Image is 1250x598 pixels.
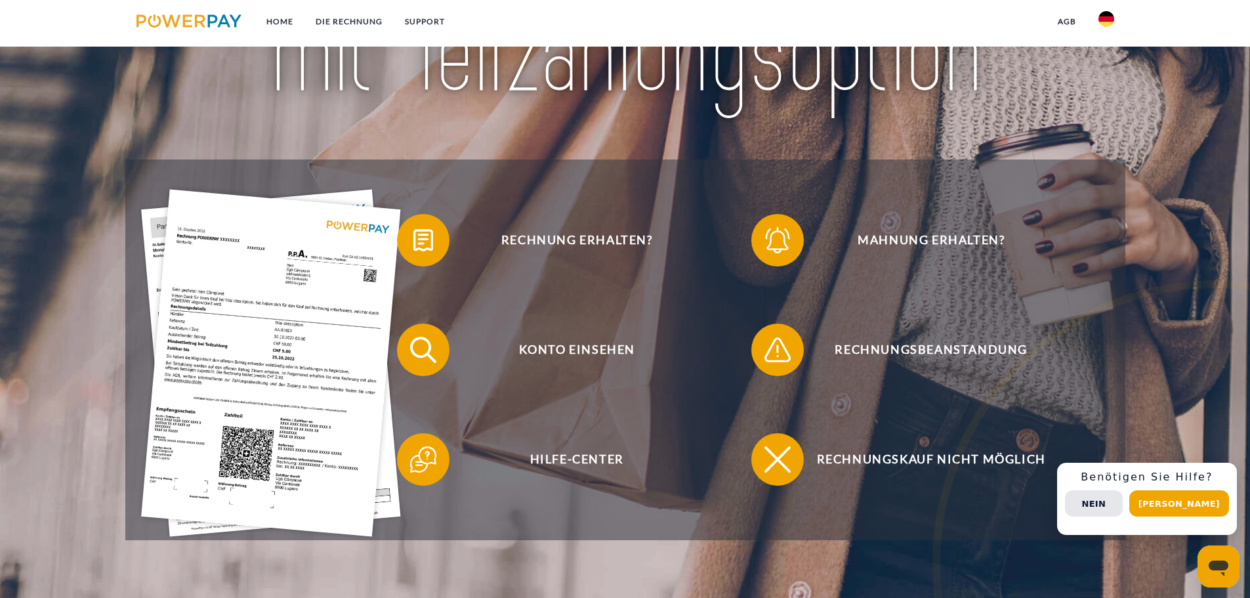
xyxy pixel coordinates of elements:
[1198,545,1240,587] iframe: Schaltfläche zum Öffnen des Messaging-Fensters
[304,10,394,33] a: DIE RECHNUNG
[1065,490,1123,517] button: Nein
[394,10,456,33] a: SUPPORT
[416,214,738,267] span: Rechnung erhalten?
[751,324,1093,376] button: Rechnungsbeanstandung
[1129,490,1229,517] button: [PERSON_NAME]
[407,443,440,476] img: qb_help.svg
[1047,10,1087,33] a: agb
[141,190,401,537] img: single_invoice_powerpay_de.jpg
[1098,11,1114,27] img: de
[255,10,304,33] a: Home
[1065,471,1229,484] h3: Benötigen Sie Hilfe?
[397,324,738,376] button: Konto einsehen
[751,433,1093,486] button: Rechnungskauf nicht möglich
[407,224,440,257] img: qb_bill.svg
[416,433,738,486] span: Hilfe-Center
[751,214,1093,267] button: Mahnung erhalten?
[416,324,738,376] span: Konto einsehen
[770,324,1092,376] span: Rechnungsbeanstandung
[397,214,738,267] button: Rechnung erhalten?
[407,333,440,366] img: qb_search.svg
[770,214,1092,267] span: Mahnung erhalten?
[1057,463,1237,535] div: Schnellhilfe
[397,433,738,486] button: Hilfe-Center
[761,333,794,366] img: qb_warning.svg
[761,443,794,476] img: qb_close.svg
[761,224,794,257] img: qb_bell.svg
[770,433,1092,486] span: Rechnungskauf nicht möglich
[136,14,242,28] img: logo-powerpay.svg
